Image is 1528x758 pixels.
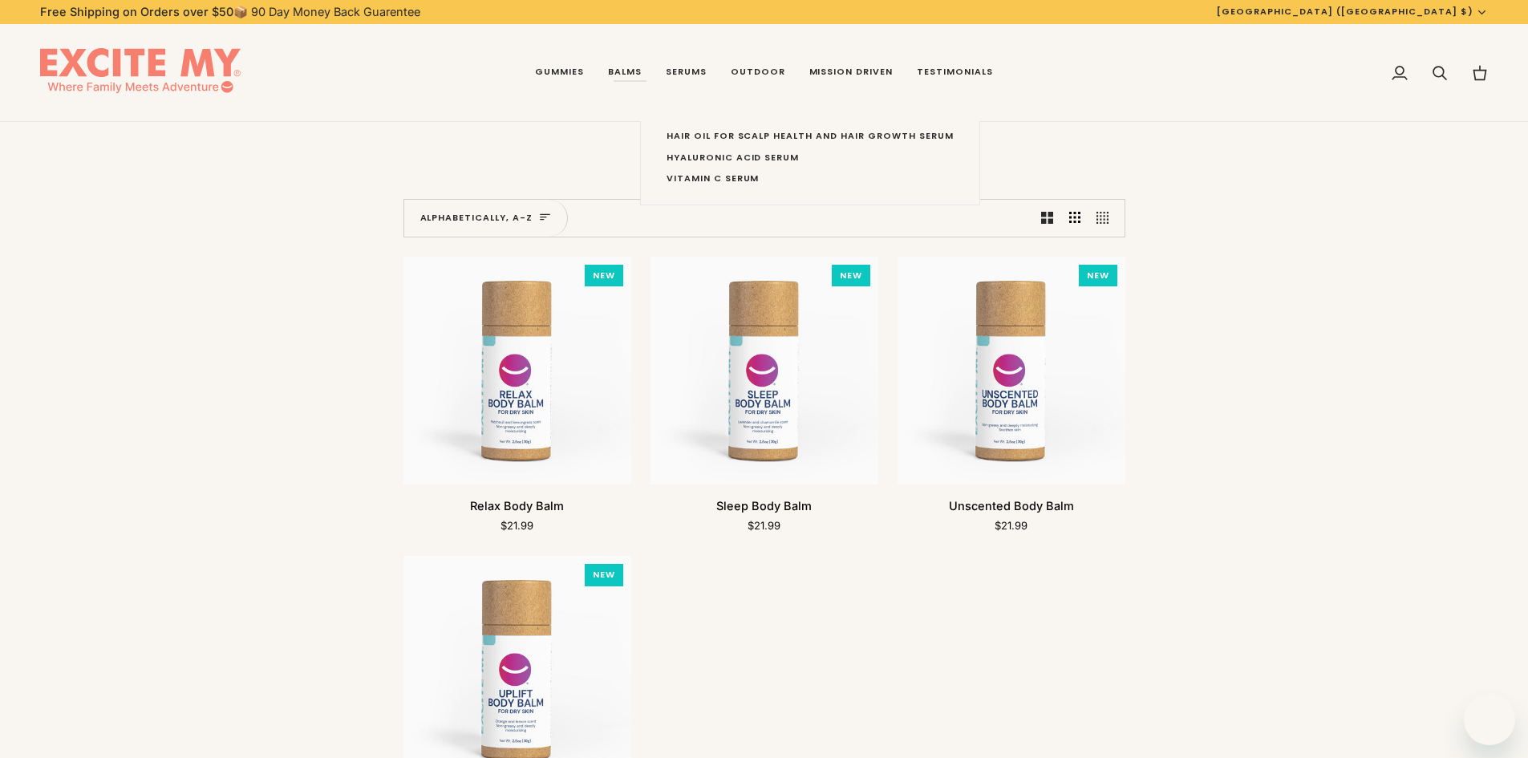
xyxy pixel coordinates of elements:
a: Serums [654,24,719,122]
span: Alphabetically, A-Z [420,211,533,225]
a: Unscented Body Balm [898,491,1125,534]
a: Vitamin C Serum [667,168,954,189]
span: Hair Oil for Scalp Health and Hair Growth Serum [667,130,954,143]
span: Gummies [535,66,584,79]
button: Sort [404,200,569,237]
p: 📦 90 Day Money Back Guarentee [40,3,420,21]
button: Show 2 products per row [1033,200,1061,237]
product-grid-item-variant: Default Title [651,257,878,484]
a: Hyaluronic Acid Serum [667,148,954,168]
div: Serums Hair Oil for Scalp Health and Hair Growth Serum Hyaluronic Acid Serum Vitamin C Serum [654,24,719,122]
span: Testimonials [917,66,993,79]
a: Relax Body Balm [403,491,631,534]
a: Sleep Body Balm [651,491,878,534]
span: Hyaluronic Acid Serum [667,152,954,164]
a: Sleep Body Balm [651,257,878,484]
img: EXCITE MY® [40,48,241,98]
product-grid-item: Relax Body Balm [403,257,631,534]
a: Unscented Body Balm [898,257,1125,484]
product-grid-item-variant: Default Title [898,257,1125,484]
a: Balms [596,24,654,122]
div: NEW [1079,265,1117,287]
p: Relax Body Balm [470,497,564,515]
button: Show 4 products per row [1088,200,1125,237]
iframe: Button to launch messaging window [1464,694,1515,745]
p: Unscented Body Balm [949,497,1074,515]
span: $21.99 [748,519,780,532]
a: Testimonials [905,24,1005,122]
a: Gummies [523,24,596,122]
div: NEW [585,564,623,586]
product-grid-item: Unscented Body Balm [898,257,1125,534]
p: Sleep Body Balm [716,497,812,515]
span: Vitamin C Serum [667,172,954,185]
div: NEW [585,265,623,287]
span: Balms [608,66,642,79]
a: Outdoor [719,24,797,122]
product-grid-item: Sleep Body Balm [651,257,878,534]
a: Hair Oil for Scalp Health and Hair Growth Serum [667,126,954,147]
div: NEW [832,265,870,287]
span: $21.99 [995,519,1027,532]
product-grid-item-variant: Default Title [403,257,631,484]
button: Show 3 products per row [1061,200,1089,237]
a: Relax Body Balm [403,257,631,484]
h1: Balms [403,151,1125,183]
a: Mission Driven [797,24,906,122]
span: $21.99 [501,519,533,532]
span: Mission Driven [809,66,894,79]
button: [GEOGRAPHIC_DATA] ([GEOGRAPHIC_DATA] $) [1205,5,1500,18]
strong: Free Shipping on Orders over $50 [40,5,233,18]
span: Outdoor [731,66,785,79]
